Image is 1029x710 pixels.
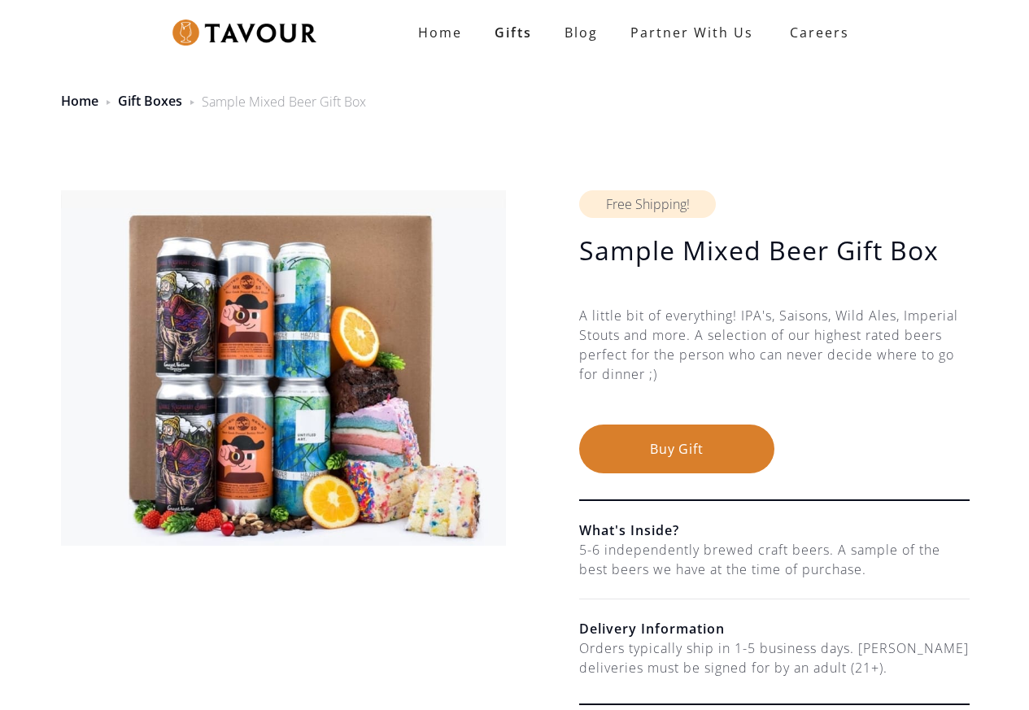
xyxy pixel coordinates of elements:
h1: Sample Mixed Beer Gift Box [579,234,970,267]
a: Home [61,92,98,110]
a: Gifts [478,16,548,49]
strong: Careers [790,16,849,49]
button: Buy Gift [579,425,774,473]
h6: What's Inside? [579,521,970,540]
a: Home [402,16,478,49]
h6: Delivery Information [579,619,970,638]
strong: Home [418,24,462,41]
a: Gift Boxes [118,92,182,110]
div: 5-6 independently brewed craft beers. A sample of the best beers we have at the time of purchase. [579,540,970,579]
div: Orders typically ship in 1-5 business days. [PERSON_NAME] deliveries must be signed for by an adu... [579,638,970,677]
div: Sample Mixed Beer Gift Box [202,92,366,111]
a: Blog [548,16,614,49]
div: Free Shipping! [579,190,716,218]
a: Careers [770,10,861,55]
a: partner with us [614,16,770,49]
div: A little bit of everything! IPA's, Saisons, Wild Ales, Imperial Stouts and more. A selection of o... [579,306,970,425]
